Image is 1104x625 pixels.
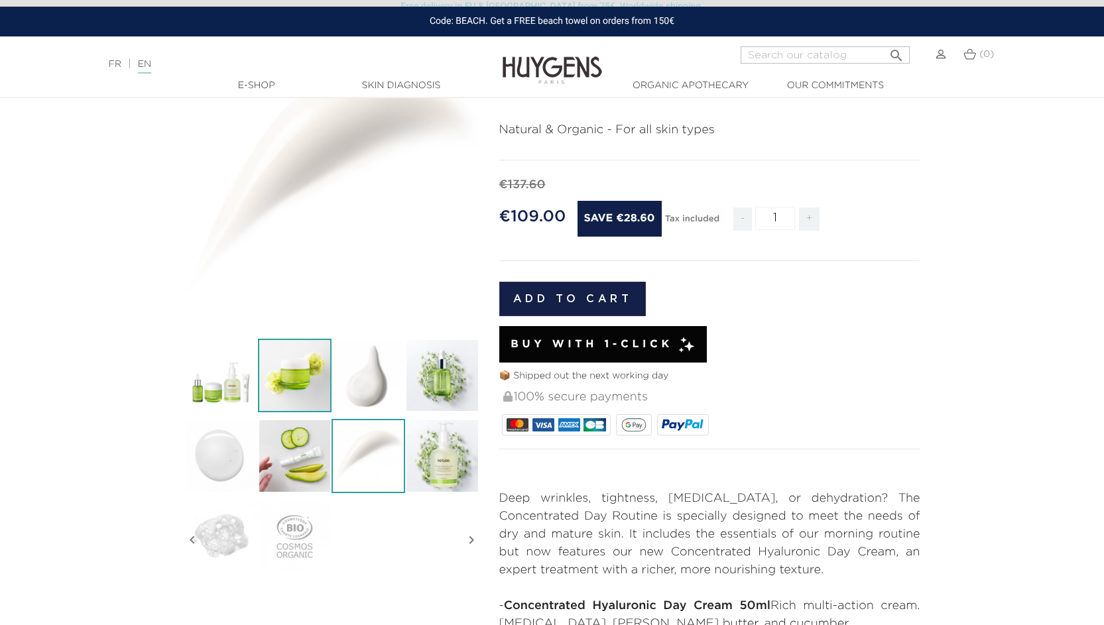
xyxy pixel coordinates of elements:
[499,209,566,225] span: €109.00
[741,46,910,64] input: Search
[109,60,121,69] a: FR
[799,207,820,231] span: +
[889,44,904,60] i: 
[979,50,994,59] span: (0)
[102,56,450,72] div: |
[769,79,902,93] a: Our commitments
[504,600,770,612] strong: Concentrated Hyaluronic Day Cream 50ml
[335,79,467,93] a: Skin Diagnosis
[885,42,908,60] button: 
[184,507,200,573] i: 
[138,60,151,74] a: EN
[502,383,920,412] div: 100% secure payments
[499,179,546,191] span: €137.60
[583,418,605,431] img: CB_NATIONALE
[507,418,528,431] img: MASTERCARD
[499,490,920,579] p: Deep wrinkles, tightness, [MEDICAL_DATA], or dehydration? The Concentrated Day Routine is special...
[463,507,479,573] i: 
[625,79,757,93] a: Organic Apothecary
[499,282,646,316] button: Add to cart
[503,35,602,86] img: Huygens
[499,121,920,139] p: Natural & Organic - For all skin types
[733,207,752,231] span: -
[532,418,554,431] img: VISA
[755,207,795,230] input: Quantity
[578,201,662,237] span: Save €28.60
[499,369,920,383] p: 📦 Shipped out the next working day
[190,79,323,93] a: E-Shop
[621,418,646,431] img: google_pay
[503,391,513,402] img: 100% secure payments
[665,205,719,241] div: Tax included
[558,418,580,431] img: AMEX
